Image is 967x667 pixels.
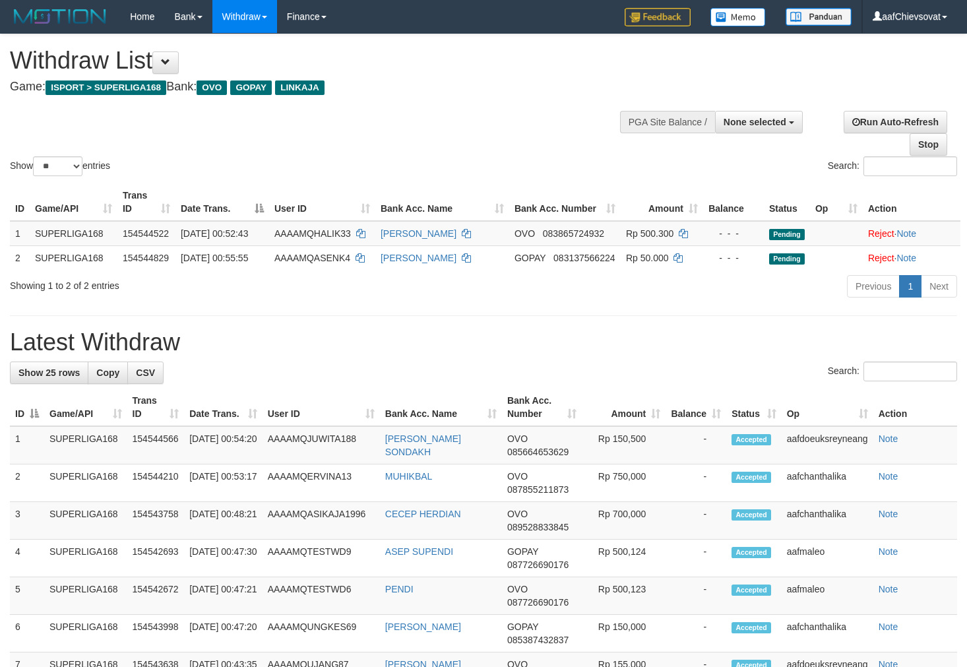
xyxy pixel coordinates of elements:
[385,471,433,482] a: MUHIKBAL
[582,540,666,577] td: Rp 500,124
[666,389,726,426] th: Balance: activate to sort column ascending
[10,245,30,270] td: 2
[782,577,873,615] td: aafmaleo
[868,228,894,239] a: Reject
[625,8,691,26] img: Feedback.jpg
[507,621,538,632] span: GOPAY
[666,540,726,577] td: -
[274,228,351,239] span: AAAAMQHALIK33
[708,251,759,265] div: - - -
[769,253,805,265] span: Pending
[873,389,957,426] th: Action
[863,245,960,270] td: ·
[269,183,375,221] th: User ID: activate to sort column ascending
[726,389,781,426] th: Status: activate to sort column ascending
[921,275,957,298] a: Next
[582,502,666,540] td: Rp 700,000
[626,228,673,239] span: Rp 500.300
[732,622,771,633] span: Accepted
[44,615,127,652] td: SUPERLIGA168
[117,183,175,221] th: Trans ID: activate to sort column ascending
[181,253,248,263] span: [DATE] 00:55:55
[18,367,80,378] span: Show 25 rows
[10,577,44,615] td: 5
[275,80,325,95] span: LINKAJA
[10,615,44,652] td: 6
[515,253,546,263] span: GOPAY
[782,615,873,652] td: aafchanthalika
[381,253,456,263] a: [PERSON_NAME]
[10,464,44,502] td: 2
[263,502,380,540] td: AAAAMQASIKAJA1996
[385,621,461,632] a: [PERSON_NAME]
[385,546,453,557] a: ASEP SUPENDI
[10,426,44,464] td: 1
[844,111,947,133] a: Run Auto-Refresh
[44,389,127,426] th: Game/API: activate to sort column ascending
[507,546,538,557] span: GOPAY
[810,183,863,221] th: Op: activate to sort column ascending
[582,464,666,502] td: Rp 750,000
[732,585,771,596] span: Accepted
[10,221,30,246] td: 1
[543,228,604,239] span: Copy 083865724932 to clipboard
[782,502,873,540] td: aafchanthalika
[30,245,117,270] td: SUPERLIGA168
[263,615,380,652] td: AAAAMQUNGKES69
[879,546,898,557] a: Note
[44,502,127,540] td: SUPERLIGA168
[10,389,44,426] th: ID: activate to sort column descending
[10,540,44,577] td: 4
[724,117,786,127] span: None selected
[666,502,726,540] td: -
[127,426,185,464] td: 154544566
[10,183,30,221] th: ID
[184,389,263,426] th: Date Trans.: activate to sort column ascending
[828,156,957,176] label: Search:
[181,228,248,239] span: [DATE] 00:52:43
[507,522,569,532] span: Copy 089528833845 to clipboard
[96,367,119,378] span: Copy
[263,540,380,577] td: AAAAMQTESTWD9
[786,8,852,26] img: panduan.png
[782,464,873,502] td: aafchanthalika
[385,509,461,519] a: CECEP HERDIAN
[732,472,771,483] span: Accepted
[732,509,771,521] span: Accepted
[582,615,666,652] td: Rp 150,000
[507,635,569,645] span: Copy 085387432837 to clipboard
[868,253,894,263] a: Reject
[44,426,127,464] td: SUPERLIGA168
[184,540,263,577] td: [DATE] 00:47:30
[10,48,631,74] h1: Withdraw List
[507,509,528,519] span: OVO
[879,584,898,594] a: Note
[703,183,764,221] th: Balance
[863,362,957,381] input: Search:
[899,275,921,298] a: 1
[710,8,766,26] img: Button%20Memo.svg
[184,426,263,464] td: [DATE] 00:54:20
[10,156,110,176] label: Show entries
[184,615,263,652] td: [DATE] 00:47:20
[380,389,502,426] th: Bank Acc. Name: activate to sort column ascending
[197,80,227,95] span: OVO
[582,577,666,615] td: Rp 500,123
[708,227,759,240] div: - - -
[553,253,615,263] span: Copy 083137566224 to clipboard
[582,426,666,464] td: Rp 150,500
[507,484,569,495] span: Copy 087855211873 to clipboard
[620,111,715,133] div: PGA Site Balance /
[10,7,110,26] img: MOTION_logo.png
[879,471,898,482] a: Note
[582,389,666,426] th: Amount: activate to sort column ascending
[127,389,185,426] th: Trans ID: activate to sort column ascending
[88,362,128,384] a: Copy
[666,615,726,652] td: -
[127,502,185,540] td: 154543758
[30,221,117,246] td: SUPERLIGA168
[666,577,726,615] td: -
[515,228,535,239] span: OVO
[715,111,803,133] button: None selected
[879,621,898,632] a: Note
